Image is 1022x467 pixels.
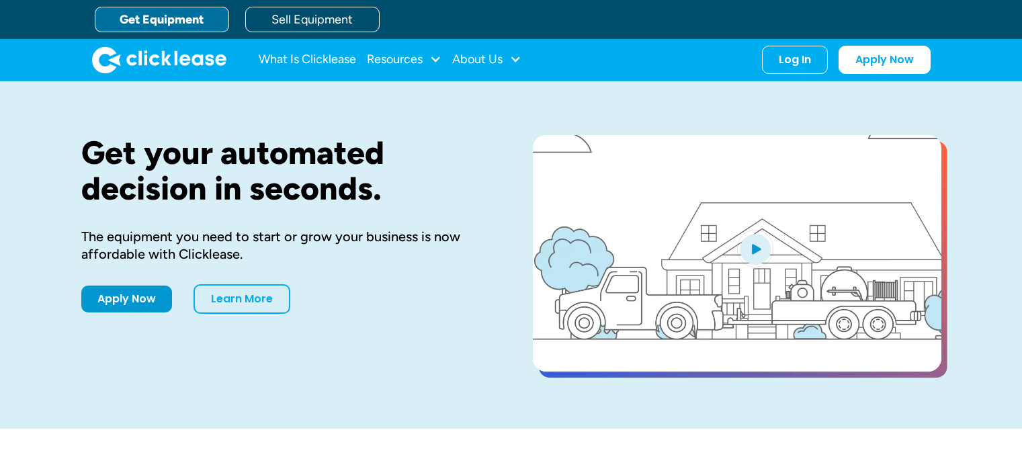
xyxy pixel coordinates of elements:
a: open lightbox [533,135,941,372]
h1: Get your automated decision in seconds. [81,135,490,206]
div: Log In [779,53,811,67]
img: Blue play button logo on a light blue circular background [737,230,773,267]
a: What Is Clicklease [259,46,356,73]
a: home [92,46,226,73]
div: Resources [367,46,441,73]
img: Clicklease logo [92,46,226,73]
a: Learn More [194,284,290,314]
div: About Us [452,46,521,73]
a: Get Equipment [95,7,229,32]
a: Sell Equipment [245,7,380,32]
div: The equipment you need to start or grow your business is now affordable with Clicklease. [81,228,490,263]
a: Apply Now [839,46,931,74]
a: Apply Now [81,286,172,312]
